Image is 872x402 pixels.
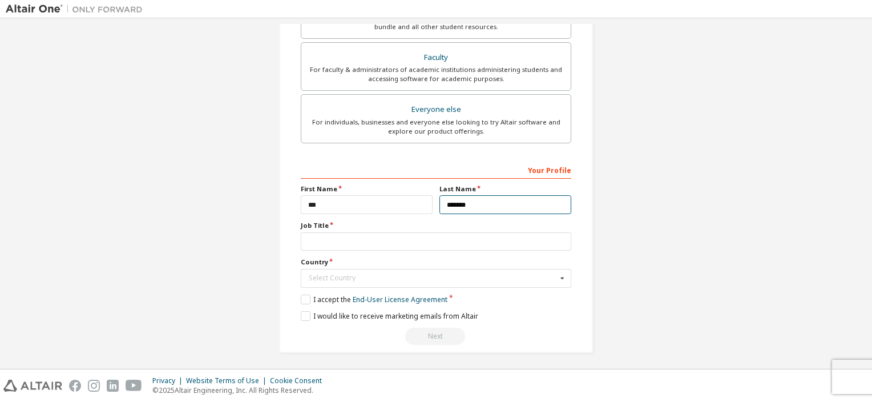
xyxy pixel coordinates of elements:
div: Website Terms of Use [186,376,270,385]
div: Your Profile [301,160,571,179]
div: Read and acccept EULA to continue [301,328,571,345]
img: Altair One [6,3,148,15]
img: facebook.svg [69,380,81,392]
label: I would like to receive marketing emails from Altair [301,311,478,321]
div: Privacy [152,376,186,385]
label: Job Title [301,221,571,230]
img: linkedin.svg [107,380,119,392]
div: Faculty [308,50,564,66]
img: altair_logo.svg [3,380,62,392]
img: instagram.svg [88,380,100,392]
div: Select Country [309,275,557,282]
div: Cookie Consent [270,376,329,385]
div: Everyone else [308,102,564,118]
a: End-User License Agreement [353,295,447,304]
label: First Name [301,184,433,194]
img: youtube.svg [126,380,142,392]
div: For faculty & administrators of academic institutions administering students and accessing softwa... [308,65,564,83]
label: Country [301,258,571,267]
label: I accept the [301,295,447,304]
label: Last Name [439,184,571,194]
p: © 2025 Altair Engineering, Inc. All Rights Reserved. [152,385,329,395]
div: For individuals, businesses and everyone else looking to try Altair software and explore our prod... [308,118,564,136]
